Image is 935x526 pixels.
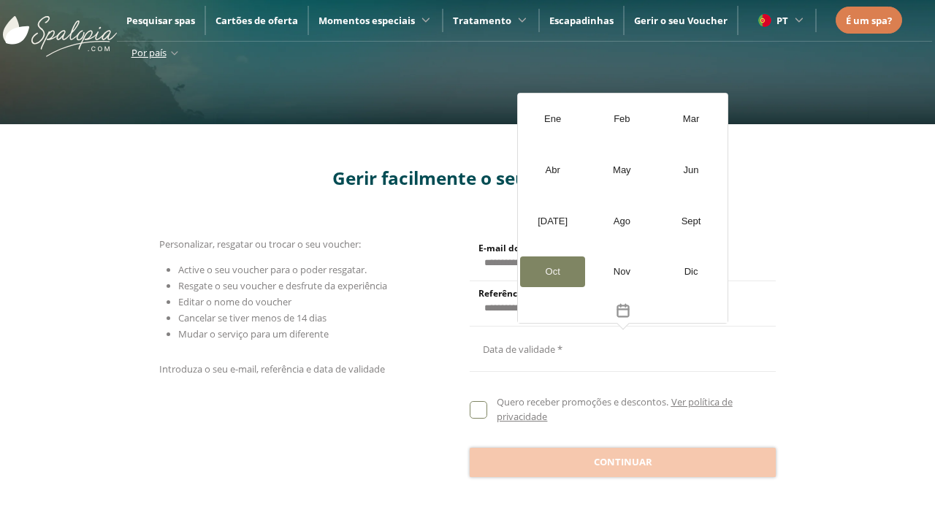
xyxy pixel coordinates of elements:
[215,14,298,27] a: Cartões de oferta
[470,448,776,477] button: Continuar
[178,263,367,276] span: Active o seu voucher para o poder resgatar.
[126,14,195,27] a: Pesquisar spas
[178,311,327,324] span: Cancelar se tiver menos de 14 dias
[634,14,728,27] a: Gerir o seu Voucher
[589,206,654,237] div: Ago
[549,14,614,27] a: Escapadinhas
[594,455,652,470] span: Continuar
[520,206,585,237] div: [DATE]
[520,256,585,287] div: Oct
[518,297,728,323] button: Toggle overlay
[3,1,117,57] img: ImgLogoSpalopia.BvClDcEz.svg
[178,295,291,308] span: Editar o nome do voucher
[332,166,603,190] span: Gerir facilmente o seu voucher
[131,46,167,59] span: Por país
[846,12,892,28] a: É um spa?
[659,206,724,237] div: Sept
[497,395,668,408] span: Quero receber promoções e descontos.
[159,237,361,251] span: Personalizar, resgatar ou trocar o seu voucher:
[659,104,724,134] div: Mar
[589,155,654,186] div: May
[520,104,585,134] div: Ene
[497,395,732,423] a: Ver política de privacidade
[178,279,387,292] span: Resgate o seu voucher e desfrute da experiência
[589,104,654,134] div: Feb
[846,14,892,27] span: É um spa?
[159,362,385,376] span: Introduza o seu e-mail, referência e data de validade
[659,256,724,287] div: Dic
[178,327,329,340] span: Mudar o serviço para um diferente
[520,155,585,186] div: Abr
[659,155,724,186] div: Jun
[589,256,654,287] div: Nov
